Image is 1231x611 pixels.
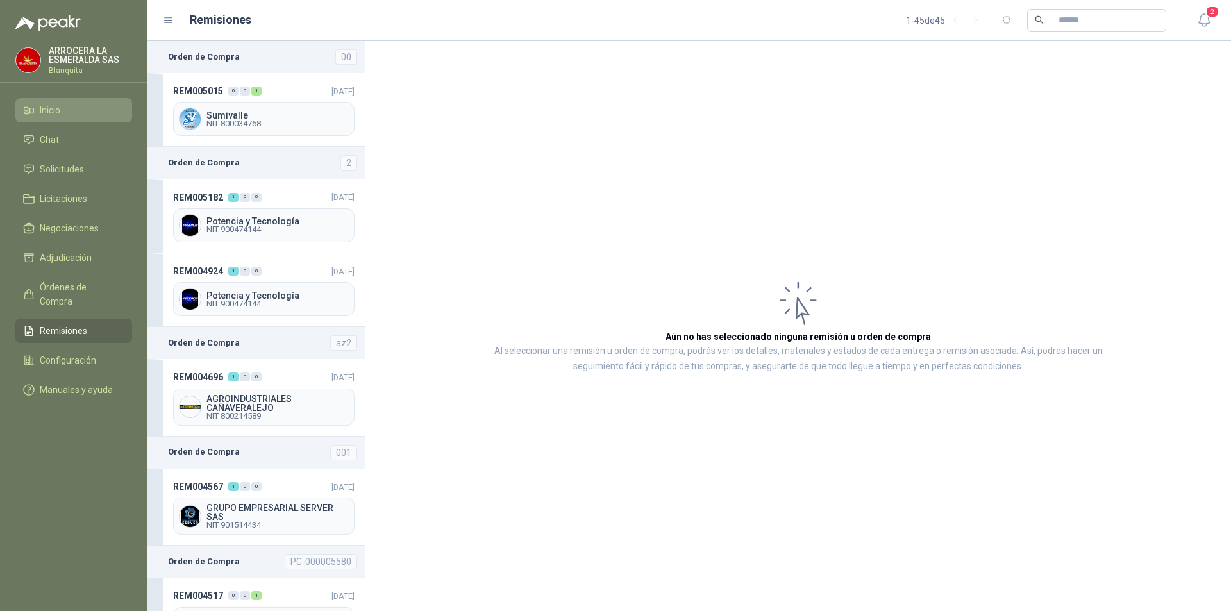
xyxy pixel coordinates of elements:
[147,41,365,73] a: Orden de Compra00
[251,87,262,96] div: 1
[173,190,223,205] span: REM005182
[206,521,349,529] span: NIT 901514434
[173,480,223,494] span: REM004567
[331,591,355,601] span: [DATE]
[180,396,201,417] img: Company Logo
[228,372,239,381] div: 1
[240,591,250,600] div: 0
[40,221,99,235] span: Negociaciones
[180,289,201,310] img: Company Logo
[340,155,357,171] div: 2
[331,87,355,96] span: [DATE]
[147,73,365,147] a: REM005015001[DATE] Company LogoSumivalleNIT 800034768
[15,319,132,343] a: Remisiones
[331,372,355,382] span: [DATE]
[240,482,250,491] div: 0
[16,48,40,72] img: Company Logo
[228,267,239,276] div: 1
[168,555,240,568] b: Orden de Compra
[40,383,113,397] span: Manuales y ayuda
[168,156,240,169] b: Orden de Compra
[40,103,60,117] span: Inicio
[40,162,84,176] span: Solicitudes
[1193,9,1216,32] button: 2
[228,591,239,600] div: 0
[206,217,349,226] span: Potencia y Tecnología
[15,157,132,181] a: Solicitudes
[251,482,262,491] div: 0
[206,120,349,128] span: NIT 800034768
[147,147,365,179] a: Orden de Compra2
[180,506,201,527] img: Company Logo
[206,412,349,420] span: NIT 800214589
[40,192,87,206] span: Licitaciones
[240,267,250,276] div: 0
[15,98,132,122] a: Inicio
[180,108,201,130] img: Company Logo
[251,591,262,600] div: 1
[15,216,132,240] a: Negociaciones
[147,359,365,436] a: REM004696100[DATE] Company LogoAGROINDUSTRIALES CAÑAVERALEJONIT 800214589
[1205,6,1219,18] span: 2
[206,503,349,521] span: GRUPO EMPRESARIAL SERVER SAS
[15,275,132,314] a: Órdenes de Compra
[666,330,931,344] h3: Aún no has seleccionado ninguna remisión u orden de compra
[173,589,223,603] span: REM004517
[240,372,250,381] div: 0
[168,51,240,63] b: Orden de Compra
[331,482,355,492] span: [DATE]
[330,445,357,460] div: 001
[285,554,357,569] div: PC-000005580
[206,300,349,308] span: NIT 900474144
[147,179,365,253] a: REM005182100[DATE] Company LogoPotencia y TecnologíaNIT 900474144
[168,337,240,349] b: Orden de Compra
[173,84,223,98] span: REM005015
[147,469,365,546] a: REM004567100[DATE] Company LogoGRUPO EMPRESARIAL SERVER SASNIT 901514434
[240,193,250,202] div: 0
[40,324,87,338] span: Remisiones
[15,348,132,372] a: Configuración
[147,327,365,359] a: Orden de Compraaz2
[206,291,349,300] span: Potencia y Tecnología
[147,253,365,327] a: REM004924100[DATE] Company LogoPotencia y TecnologíaNIT 900474144
[168,446,240,458] b: Orden de Compra
[228,87,239,96] div: 0
[173,370,223,384] span: REM004696
[206,226,349,233] span: NIT 900474144
[15,246,132,270] a: Adjudicación
[251,372,262,381] div: 0
[240,87,250,96] div: 0
[15,128,132,152] a: Chat
[15,378,132,402] a: Manuales y ayuda
[335,49,357,65] div: 00
[40,251,92,265] span: Adjudicación
[147,437,365,469] a: Orden de Compra001
[15,15,81,31] img: Logo peakr
[173,264,223,278] span: REM004924
[147,546,365,578] a: Orden de CompraPC-000005580
[228,482,239,491] div: 1
[190,11,251,29] h1: Remisiones
[1035,15,1044,24] span: search
[906,10,986,31] div: 1 - 45 de 45
[228,193,239,202] div: 1
[251,193,262,202] div: 0
[180,215,201,236] img: Company Logo
[40,280,120,308] span: Órdenes de Compra
[15,187,132,211] a: Licitaciones
[206,111,349,120] span: Sumivalle
[331,267,355,276] span: [DATE]
[49,67,132,74] p: Blanquita
[206,394,349,412] span: AGROINDUSTRIALES CAÑAVERALEJO
[494,344,1103,374] p: Al seleccionar una remisión u orden de compra, podrás ver los detalles, materiales y estados de c...
[40,133,59,147] span: Chat
[330,335,357,351] div: az2
[49,46,132,64] p: ARROCERA LA ESMERALDA SAS
[40,353,96,367] span: Configuración
[331,192,355,202] span: [DATE]
[251,267,262,276] div: 0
